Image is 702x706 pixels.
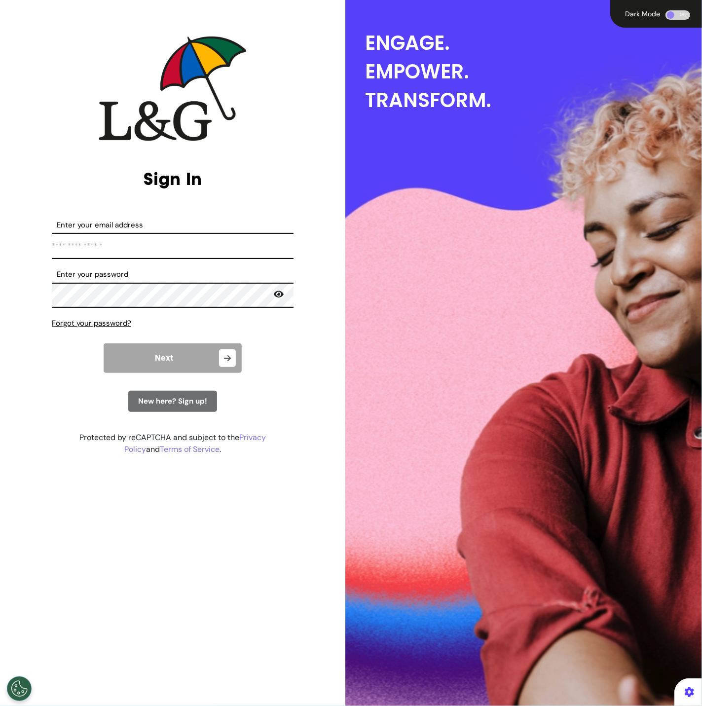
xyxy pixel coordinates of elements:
label: Enter your password [52,269,294,280]
div: ENGAGE. [365,29,702,57]
div: Protected by reCAPTCHA and subject to the and . [52,432,294,455]
div: TRANSFORM. [365,86,702,114]
button: Open Preferences [7,676,32,701]
a: Privacy Policy [124,432,266,454]
h2: Sign In [52,168,294,189]
span: New here? Sign up! [138,396,207,406]
span: Next [155,354,174,362]
div: Dark Mode [622,10,663,17]
label: Enter your email address [52,220,294,231]
a: Terms of Service [160,444,220,454]
span: Forgot your password? [52,318,131,328]
button: Next [104,343,242,373]
img: company logo [99,36,247,141]
div: OFF [665,10,690,20]
div: EMPOWER. [365,57,702,86]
